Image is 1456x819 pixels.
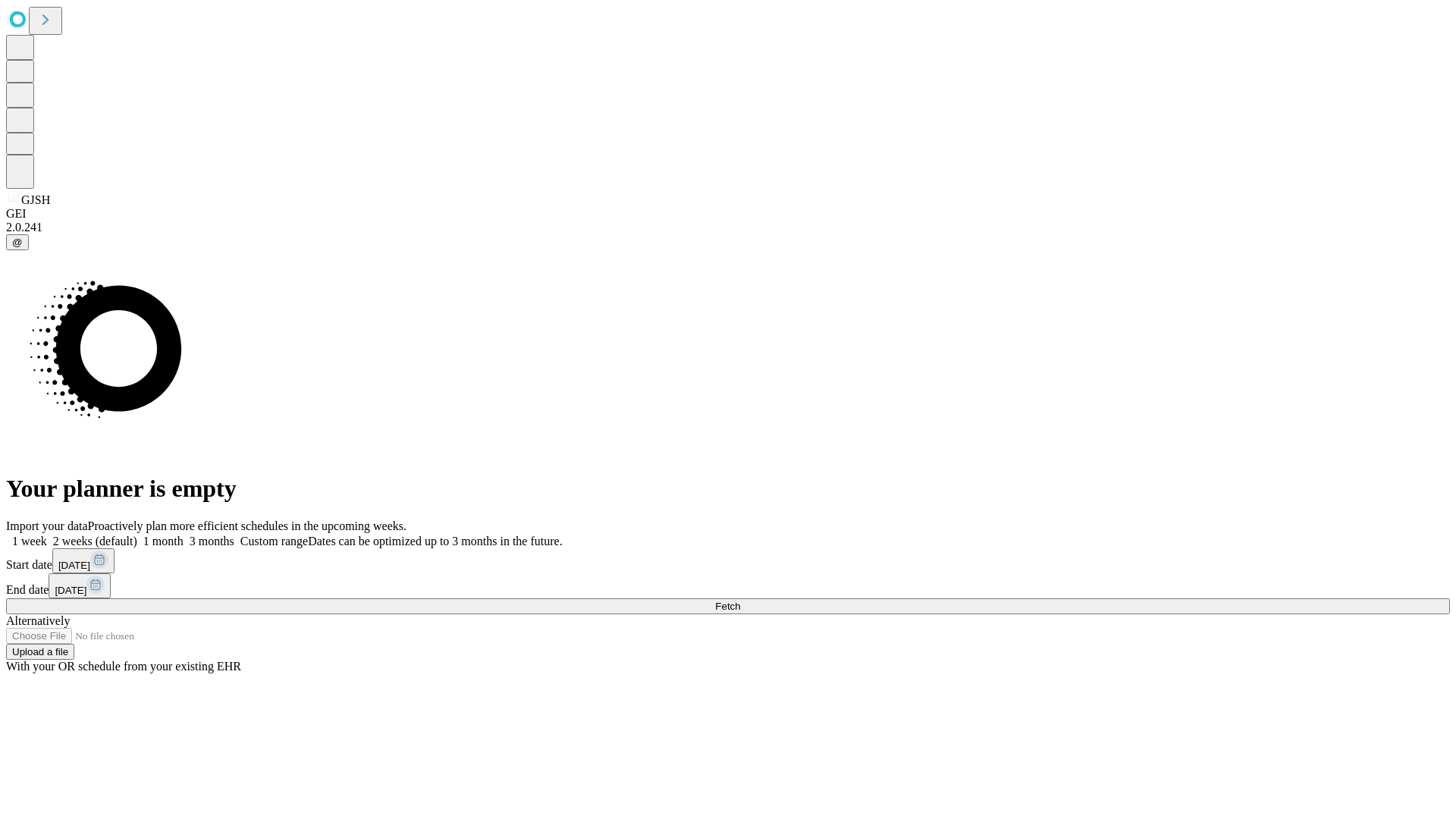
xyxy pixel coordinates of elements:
span: Alternatively [6,614,70,627]
button: Fetch [6,598,1450,614]
span: 3 months [190,535,234,548]
div: 2.0.241 [6,221,1450,234]
button: [DATE] [52,548,115,573]
span: [DATE] [58,560,90,571]
span: Proactively plan more efficient schedules in the upcoming weeks. [88,519,406,532]
button: Upload a file [6,644,74,660]
button: @ [6,234,29,250]
span: With your OR schedule from your existing EHR [6,660,241,673]
div: End date [6,573,1450,598]
button: [DATE] [49,573,111,598]
span: GJSH [21,193,50,206]
h1: Your planner is empty [6,475,1450,503]
span: Dates can be optimized up to 3 months in the future. [308,535,562,548]
span: 2 weeks (default) [53,535,137,548]
span: @ [12,237,23,248]
span: Import your data [6,519,88,532]
span: Custom range [240,535,308,548]
span: 1 month [143,535,184,548]
span: [DATE] [55,585,86,596]
span: Fetch [715,601,740,612]
div: Start date [6,548,1450,573]
div: GEI [6,207,1450,221]
span: 1 week [12,535,47,548]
